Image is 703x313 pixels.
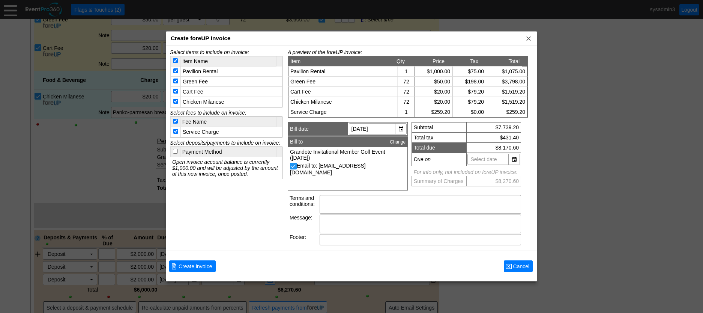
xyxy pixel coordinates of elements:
[415,87,452,97] td: $20.00
[290,163,298,171] input: Email to: [EMAIL_ADDRESS][DOMAIN_NAME]
[447,56,481,67] th: Tax
[415,67,452,77] td: $1,000.00
[412,153,467,166] td: Due on
[288,97,398,107] td: Chicken Milanese
[398,97,415,107] td: 72
[288,56,392,67] th: Item
[412,166,521,176] td: For info only, not included on foreUP invoice:
[398,67,415,77] td: 1
[486,67,527,77] td: $1,075.00
[486,77,527,87] td: $3,798.00
[486,107,527,117] td: $259.20
[290,149,406,161] div: Grandote Invitational Member Golf Event ([DATE])
[170,157,282,179] div: Open invoice account balance is currently $1,000.00 and will be adjusted by the amount of this ne...
[486,97,527,107] td: $1,519.20
[398,107,415,117] td: 1
[288,67,398,77] td: Pavilion Rental
[290,215,320,233] div: Message:
[466,143,521,153] td: $8,170.60
[481,56,522,67] th: Total
[392,56,409,67] th: Qty
[512,263,531,270] span: Cancel
[170,110,282,116] div: Select fees to include on invoice:
[177,263,214,270] span: Create invoice
[506,262,531,270] span: Cancel
[390,139,406,145] a: Change
[288,87,398,97] td: Cart Fee
[290,234,320,245] div: Footer:
[452,77,486,87] td: $198.00
[171,262,214,270] span: Create invoice
[466,176,521,186] td: $8,270.60
[412,176,467,186] td: Summary of Charges
[290,163,406,175] label: Email to: [EMAIL_ADDRESS][DOMAIN_NAME]
[415,107,452,117] td: $259.20
[288,49,533,55] div: A preview of the foreUP invoice:
[181,77,282,87] td: Green Fee
[415,77,452,87] td: $50.00
[452,67,486,77] td: $75.00
[398,77,415,87] td: 72
[412,122,467,133] td: Subtotal
[486,87,527,97] td: $1,519.20
[181,97,282,107] td: Chicken Milanese
[466,133,521,143] td: $431.40
[466,122,521,133] td: $7,739.20
[412,143,467,153] th: Total due
[409,56,447,67] th: Price
[170,49,282,55] div: Select items to include on invoice:
[288,122,348,136] th: Bill date
[290,195,320,214] div: Terms and conditions:
[415,97,452,107] td: $20.00
[181,127,282,137] td: Service Charge
[288,137,343,147] th: Bill to
[171,35,231,41] span: Create foreUP invoice
[398,87,415,97] td: 72
[412,133,467,143] td: Total tax
[452,87,486,97] td: $79.20
[181,87,282,97] td: Cart Fee
[469,154,499,165] span: Select date
[181,67,282,77] td: Pavilion Rental
[452,97,486,107] td: $79.20
[180,147,276,157] th: Payment Method
[180,117,276,127] th: Fee Name
[170,140,282,146] div: Select deposits/payments to include on invoice:
[452,107,486,117] td: $0.00
[288,107,398,117] td: Service Charge
[288,77,398,87] td: Green Fee
[180,56,276,67] th: Item Name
